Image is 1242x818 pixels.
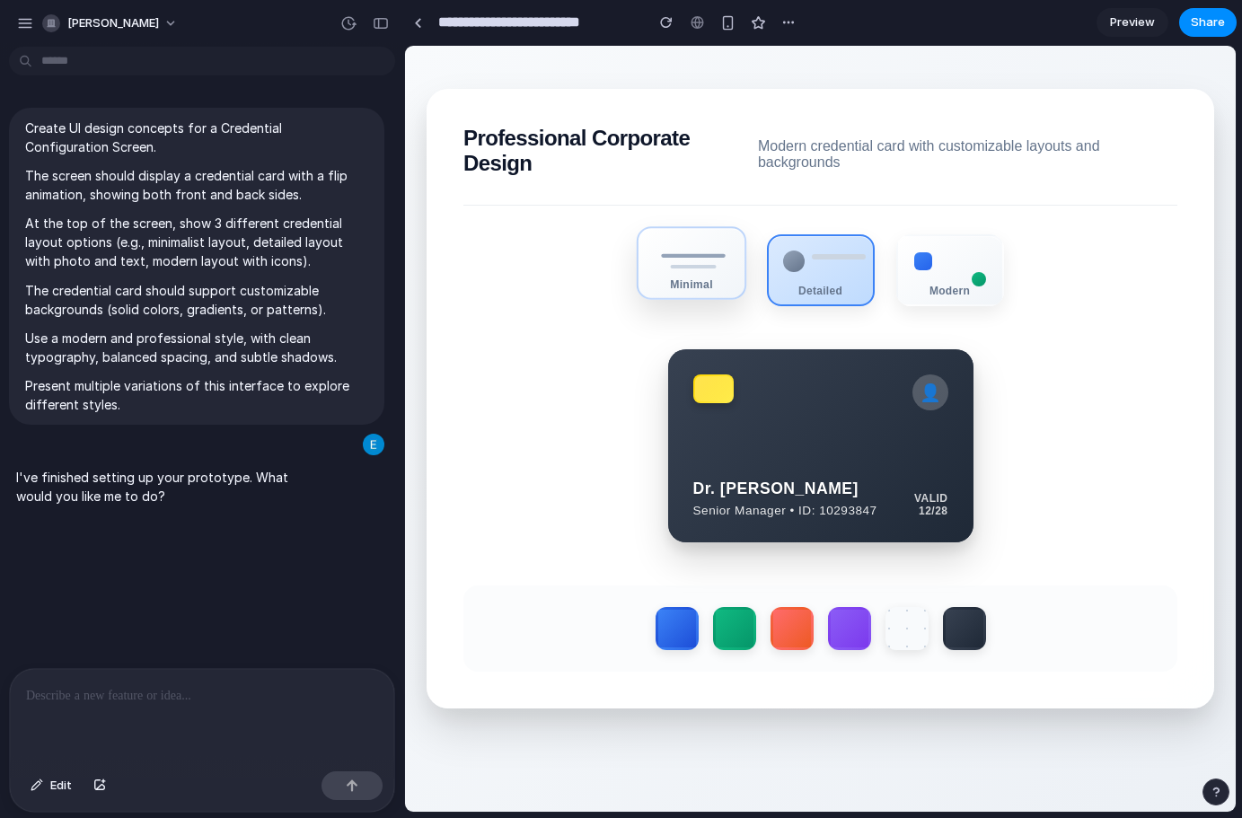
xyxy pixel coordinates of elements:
span: Modern credential card with customizable layouts and backgrounds [353,92,772,125]
strong: Dr. [PERSON_NAME] [288,434,472,453]
span: Edit [50,777,72,795]
span: [PERSON_NAME] [67,14,159,32]
h2: Professional Corporate Design [58,80,353,130]
p: Create UI design concepts for a Credential Configuration Screen. [25,119,368,156]
button: Edit [22,771,81,800]
p: I've finished setting up your prototype. What would you like me to do? [16,468,316,506]
div: Detailed [364,239,468,251]
p: Present multiple variations of this interface to explore different styles. [25,376,368,414]
p: Use a modern and professional style, with clean typography, balanced spacing, and subtle shadows. [25,329,368,366]
p: The credential card should support customizable backgrounds (solid colors, gradients, or patterns). [25,281,368,319]
span: Preview [1110,13,1155,31]
div: Minimal [233,232,339,244]
span: Share [1191,13,1225,31]
div: 12/28 [509,459,543,471]
button: [PERSON_NAME] [35,9,187,38]
small: Senior Manager • ID: 10293847 [288,458,472,471]
p: The screen should display a credential card with a flip animation, showing both front and back si... [25,166,368,204]
button: Share [1179,8,1237,37]
div: VALID [509,446,543,459]
div: 👤 [507,329,543,365]
a: Preview [1097,8,1168,37]
div: Modern [493,239,597,251]
p: At the top of the screen, show 3 different credential layout options (e.g., minimalist layout, de... [25,214,368,270]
